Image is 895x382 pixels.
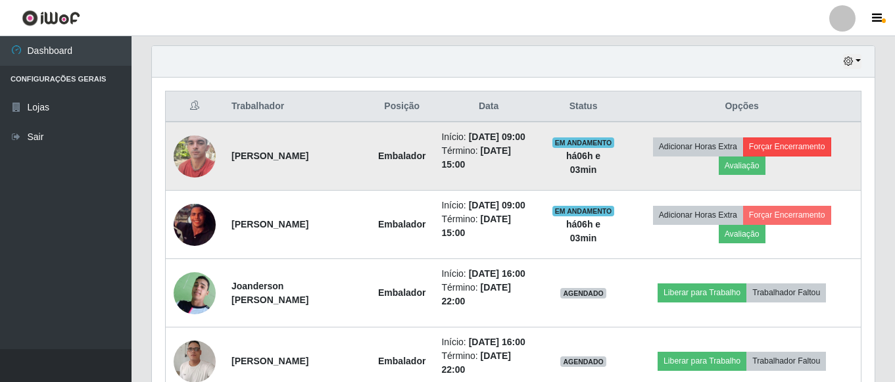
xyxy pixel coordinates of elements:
[653,137,743,156] button: Adicionar Horas Extra
[441,349,535,377] li: Término:
[746,283,826,302] button: Trabalhador Faltou
[658,352,746,370] button: Liberar para Trabalho
[743,137,831,156] button: Forçar Encerramento
[22,10,80,26] img: CoreUI Logo
[231,356,308,366] strong: [PERSON_NAME]
[174,128,216,184] img: 1745337138918.jpeg
[441,281,535,308] li: Término:
[544,91,623,122] th: Status
[433,91,543,122] th: Data
[224,91,370,122] th: Trabalhador
[623,91,861,122] th: Opções
[566,219,600,243] strong: há 06 h e 03 min
[658,283,746,302] button: Liberar para Trabalho
[378,151,425,161] strong: Embalador
[552,137,615,148] span: EM ANDAMENTO
[441,267,535,281] li: Início:
[743,206,831,224] button: Forçar Encerramento
[378,287,425,298] strong: Embalador
[469,337,525,347] time: [DATE] 16:00
[469,131,525,142] time: [DATE] 09:00
[566,151,600,175] strong: há 06 h e 03 min
[469,268,525,279] time: [DATE] 16:00
[441,335,535,349] li: Início:
[174,264,216,322] img: 1697137663961.jpeg
[469,200,525,210] time: [DATE] 09:00
[441,212,535,240] li: Término:
[378,356,425,366] strong: Embalador
[370,91,433,122] th: Posição
[441,199,535,212] li: Início:
[441,130,535,144] li: Início:
[441,144,535,172] li: Término:
[174,204,216,246] img: 1752175007285.jpeg
[378,219,425,229] strong: Embalador
[560,356,606,367] span: AGENDADO
[746,352,826,370] button: Trabalhador Faltou
[231,219,308,229] strong: [PERSON_NAME]
[231,151,308,161] strong: [PERSON_NAME]
[231,281,308,305] strong: Joanderson [PERSON_NAME]
[560,288,606,298] span: AGENDADO
[719,156,765,175] button: Avaliação
[719,225,765,243] button: Avaliação
[653,206,743,224] button: Adicionar Horas Extra
[552,206,615,216] span: EM ANDAMENTO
